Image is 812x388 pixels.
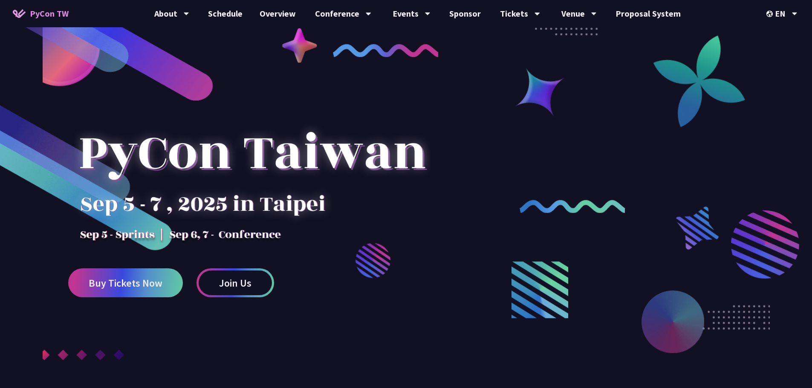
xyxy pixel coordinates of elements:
[68,268,183,297] a: Buy Tickets Now
[30,7,69,20] span: PyCon TW
[333,44,439,57] img: curly-1.ebdbada.png
[13,9,26,18] img: Home icon of PyCon TW 2025
[196,268,274,297] a: Join Us
[4,3,77,24] a: PyCon TW
[89,278,162,288] span: Buy Tickets Now
[520,200,625,213] img: curly-2.e802c9f.png
[219,278,251,288] span: Join Us
[766,11,775,17] img: Locale Icon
